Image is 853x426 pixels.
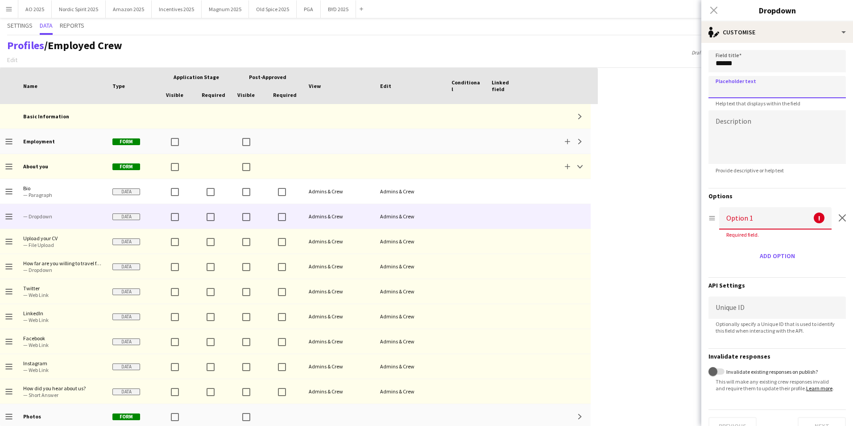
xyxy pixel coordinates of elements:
span: LinkedIn [23,310,102,317]
div: Admins & Crew [375,179,446,204]
h3: API Settings [708,281,846,289]
b: About you [23,163,48,170]
span: — Paragraph [23,192,102,198]
span: Data [112,363,140,370]
span: Provide descriptive or help text [708,167,791,174]
button: Add option [756,249,799,263]
span: Post-Approved [249,74,286,80]
span: — Web Link [23,367,102,373]
span: How did you hear about us? [23,385,102,392]
span: Data [112,338,140,345]
span: Data [112,263,140,270]
span: Settings [7,22,33,29]
div: Admins & Crew [303,254,375,279]
span: Reports [60,22,84,29]
span: Data [112,238,140,245]
span: Data [112,288,140,295]
span: — File Upload [23,242,102,248]
span: — Web Link [23,317,102,323]
span: Required [273,92,297,98]
div: Admins & Crew [303,329,375,354]
span: Data [112,313,140,320]
div: Admins & Crew [303,204,375,229]
span: — Dropdown [23,267,102,273]
h1: / [7,39,122,52]
span: Application stage [174,74,219,80]
span: — Short Answer [23,392,102,398]
span: Form [112,163,140,170]
button: AO 2025 [18,0,52,18]
label: Invalidate existing responses on publish? [725,368,818,375]
span: Help text that displays within the field [708,100,807,107]
span: Data [112,188,140,195]
span: Data [112,213,140,220]
h3: Options [708,192,846,200]
span: This will make any existing crew responses invalid and require them to update their profile. . [708,378,846,392]
span: Required field. [719,231,766,238]
h3: Invalidate responses [708,352,846,360]
button: Old Spice 2025 [249,0,297,18]
span: Form [112,138,140,145]
div: Admins & Crew [303,179,375,204]
b: Employment [23,138,55,145]
div: Customise [701,21,853,43]
span: Optionally specify a Unique ID that is used to identify this field when interacting with the API. [708,321,846,334]
span: Type [112,83,125,89]
div: Admins & Crew [375,379,446,404]
button: Incentives 2025 [152,0,202,18]
div: Admins & Crew [303,279,375,304]
span: — Web Link [23,342,102,348]
button: Nordic Spirit 2025 [52,0,106,18]
span: How far are you willing to travel for work? [23,260,102,267]
a: Learn more [806,385,832,392]
span: — Dropdown [23,213,102,220]
span: — Web Link [23,292,102,298]
div: Admins & Crew [303,379,375,404]
span: Twitter [23,285,102,292]
div: Admins & Crew [303,354,375,379]
div: Admins & Crew [375,204,446,229]
div: Admins & Crew [303,304,375,329]
span: Data [40,22,53,29]
span: Visible [166,92,183,98]
div: Admins & Crew [375,304,446,329]
a: Profiles [7,38,44,52]
span: Conditional [451,79,481,92]
div: Admins & Crew [375,229,446,254]
button: Magnum 2025 [202,0,249,18]
div: Admins & Crew [375,279,446,304]
span: Data [112,388,140,395]
button: Amazon 2025 [106,0,152,18]
b: Basic Information [23,113,69,120]
span: Linked field [492,79,521,92]
span: Facebook [23,335,102,342]
span: Edit [380,83,391,89]
h3: Dropdown [701,4,853,16]
span: Name [23,83,37,89]
button: BYD 2025 [321,0,356,18]
span: Upload your CV [23,235,102,242]
span: Form [112,413,140,420]
span: Draft saved at [DATE] 4:31pm [687,49,760,56]
b: Photos [23,413,41,420]
span: Employed Crew [48,38,122,52]
div: Admins & Crew [375,329,446,354]
button: PGA [297,0,321,18]
span: View [309,83,321,89]
span: Instagram [23,360,102,367]
div: Admins & Crew [375,254,446,279]
span: Bio [23,185,102,192]
span: Required [202,92,225,98]
span: Visible [237,92,255,98]
div: Admins & Crew [375,354,446,379]
div: Admins & Crew [303,229,375,254]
